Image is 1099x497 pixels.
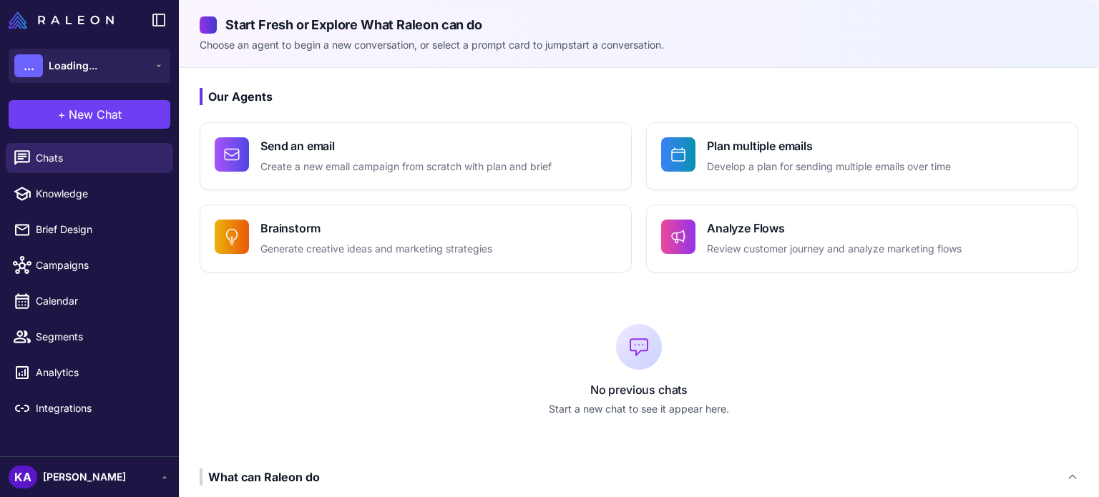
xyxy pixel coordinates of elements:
span: Integrations [36,400,162,416]
button: Analyze FlowsReview customer journey and analyze marketing flows [646,205,1078,272]
button: +New Chat [9,100,170,129]
a: Integrations [6,393,173,423]
a: Brief Design [6,215,173,245]
h4: Analyze Flows [707,220,962,237]
span: Campaigns [36,257,162,273]
a: Raleon Logo [9,11,119,29]
span: [PERSON_NAME] [43,469,126,485]
a: Analytics [6,358,173,388]
a: Knowledge [6,179,173,209]
div: What can Raleon do [200,468,320,486]
a: Campaigns [6,250,173,280]
p: Review customer journey and analyze marketing flows [707,241,962,257]
span: Brief Design [36,222,162,237]
span: Knowledge [36,186,162,202]
button: Send an emailCreate a new email campaign from scratch with plan and brief [200,122,632,190]
p: No previous chats [200,381,1078,398]
p: Choose an agent to begin a new conversation, or select a prompt card to jumpstart a conversation. [200,37,1078,53]
div: KA [9,466,37,488]
h4: Plan multiple emails [707,137,951,154]
a: Chats [6,143,173,173]
span: Analytics [36,365,162,380]
h3: Our Agents [200,88,1078,105]
span: Loading... [49,58,97,74]
span: Chats [36,150,162,166]
button: Plan multiple emailsDevelop a plan for sending multiple emails over time [646,122,1078,190]
button: ...Loading... [9,49,170,83]
h4: Send an email [260,137,552,154]
div: ... [14,54,43,77]
span: New Chat [69,106,122,123]
span: + [58,106,66,123]
h2: Start Fresh or Explore What Raleon can do [200,15,1078,34]
a: Segments [6,322,173,352]
p: Generate creative ideas and marketing strategies [260,241,492,257]
span: Calendar [36,293,162,309]
p: Create a new email campaign from scratch with plan and brief [260,159,552,175]
img: Raleon Logo [9,11,114,29]
a: Calendar [6,286,173,316]
p: Start a new chat to see it appear here. [200,401,1078,417]
p: Develop a plan for sending multiple emails over time [707,159,951,175]
span: Segments [36,329,162,345]
button: BrainstormGenerate creative ideas and marketing strategies [200,205,632,272]
h4: Brainstorm [260,220,492,237]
